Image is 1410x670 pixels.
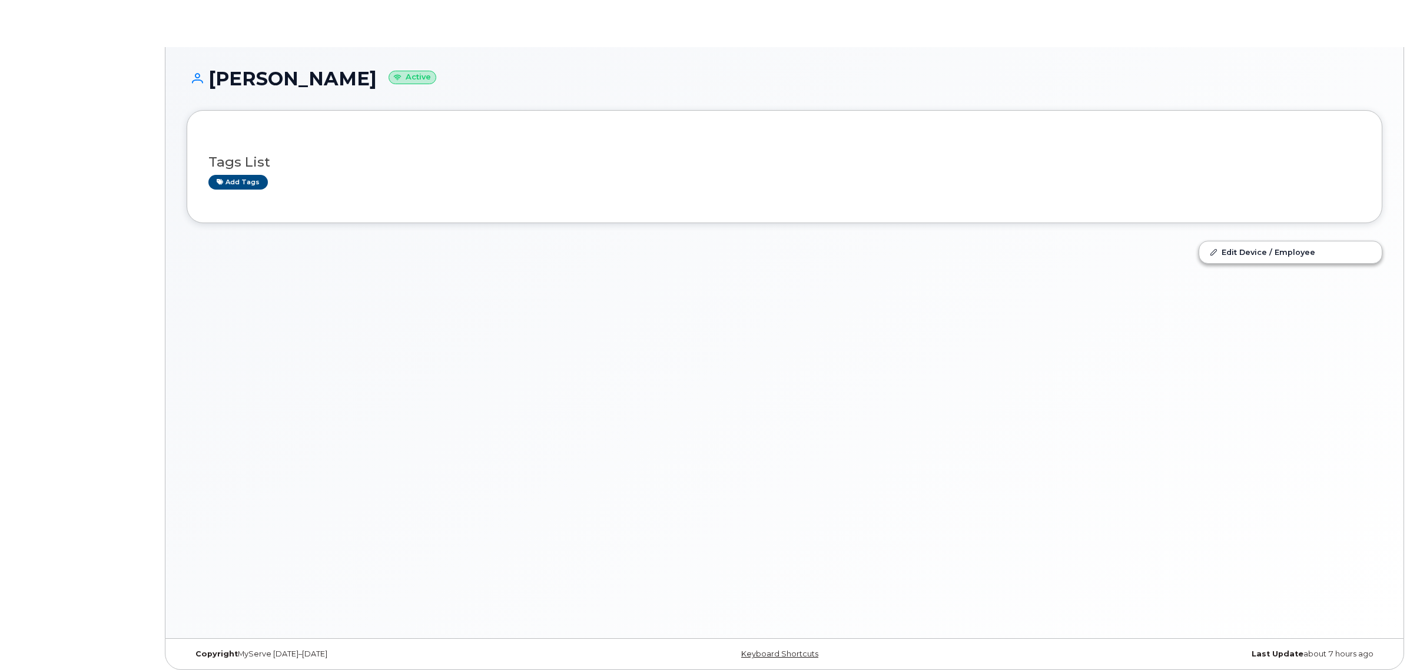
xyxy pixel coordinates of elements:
div: about 7 hours ago [984,649,1382,659]
h3: Tags List [208,155,1361,170]
small: Active [389,71,436,84]
strong: Copyright [195,649,238,658]
h1: [PERSON_NAME] [187,68,1382,89]
a: Add tags [208,175,268,190]
a: Edit Device / Employee [1199,241,1382,263]
div: MyServe [DATE]–[DATE] [187,649,585,659]
a: Keyboard Shortcuts [741,649,818,658]
strong: Last Update [1252,649,1303,658]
